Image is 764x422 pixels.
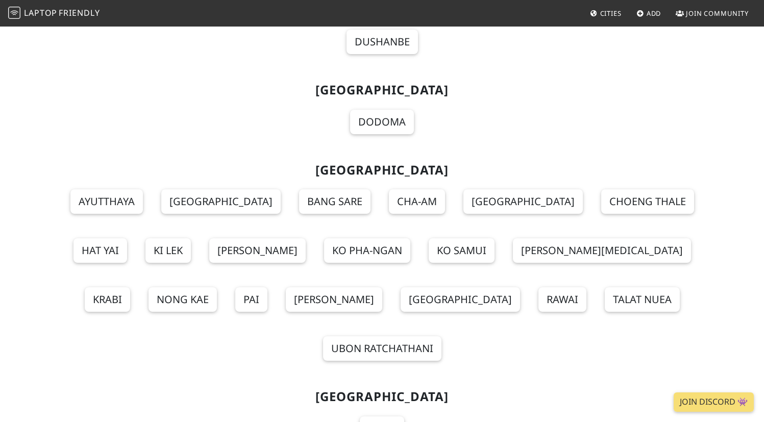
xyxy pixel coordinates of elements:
a: Cha-am [389,189,445,214]
a: Dushanbe [347,30,418,54]
span: Add [647,9,661,18]
h2: [GEOGRAPHIC_DATA] [52,163,713,178]
a: Cities [586,4,626,22]
h2: [GEOGRAPHIC_DATA] [52,389,713,404]
a: [PERSON_NAME] [286,287,382,312]
a: Hat Yai [73,238,127,263]
a: LaptopFriendly LaptopFriendly [8,5,100,22]
a: [GEOGRAPHIC_DATA] [161,189,281,214]
a: [PERSON_NAME] [209,238,306,263]
span: Laptop [24,7,57,18]
span: Friendly [59,7,100,18]
a: Ko Pha-Ngan [324,238,410,263]
a: Ubon Ratchathani [323,336,441,361]
a: Bang Sare [299,189,371,214]
a: Add [632,4,666,22]
a: Krabi [85,287,130,312]
a: Rawai [538,287,586,312]
img: LaptopFriendly [8,7,20,19]
a: Choeng Thale [601,189,694,214]
a: Ko Samui [429,238,495,263]
a: [PERSON_NAME][MEDICAL_DATA] [513,238,691,263]
a: Join Discord 👾 [674,392,754,412]
span: Join Community [686,9,749,18]
a: Talat Nuea [605,287,680,312]
a: [GEOGRAPHIC_DATA] [463,189,583,214]
a: Ayutthaya [70,189,143,214]
a: Nong Kae [149,287,217,312]
h2: [GEOGRAPHIC_DATA] [52,83,713,97]
a: Pai [235,287,267,312]
a: Ki Lek [145,238,191,263]
a: Dodoma [350,110,414,134]
a: [GEOGRAPHIC_DATA] [401,287,520,312]
span: Cities [600,9,622,18]
a: Join Community [672,4,753,22]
